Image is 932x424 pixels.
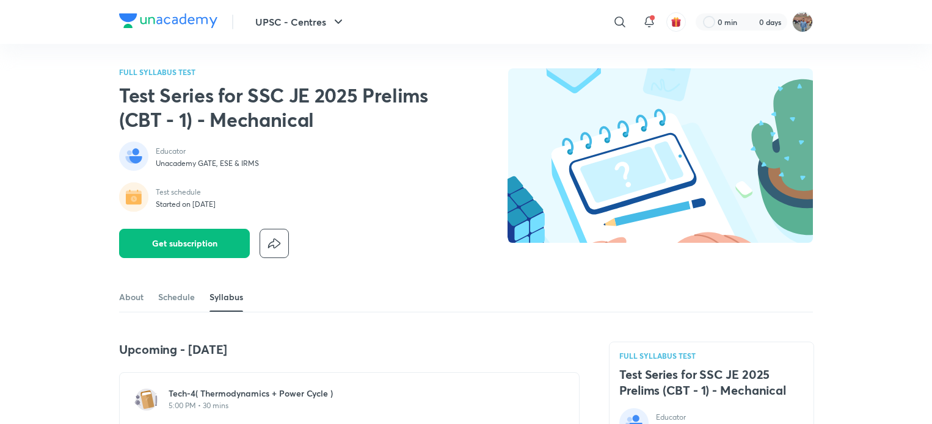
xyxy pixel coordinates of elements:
button: Get subscription [119,229,250,258]
p: Educator [156,146,259,156]
button: avatar [666,12,686,32]
p: Educator [656,412,759,422]
a: Company Logo [119,13,217,31]
a: Schedule [158,282,195,312]
p: FULL SYLLABUS TEST [119,68,432,76]
p: Test schedule [156,187,216,197]
p: 5:00 PM • 30 mins [169,401,545,411]
a: Syllabus [209,282,243,312]
h4: Upcoming - [DATE] [119,342,580,358]
button: UPSC - Centres [248,10,353,34]
p: Started on [DATE] [156,199,216,209]
p: Unacademy GATE, ESE & IRMS [156,159,259,168]
h2: Test Series for SSC JE 2025 Prelims (CBT - 1) - Mechanical [119,83,432,132]
img: avatar [671,16,682,27]
p: FULL SYLLABUS TEST [619,352,804,359]
a: About [119,282,144,312]
h4: Test Series for SSC JE 2025 Prelims (CBT - 1) - Mechanical [619,367,804,398]
img: test [134,387,159,412]
img: streak [745,16,757,28]
h6: Tech-4( Thermodynamics + Power Cycle ) [169,387,545,400]
img: Company Logo [119,13,217,28]
img: Gangesh Yadav [792,12,813,32]
span: Get subscription [152,237,217,250]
